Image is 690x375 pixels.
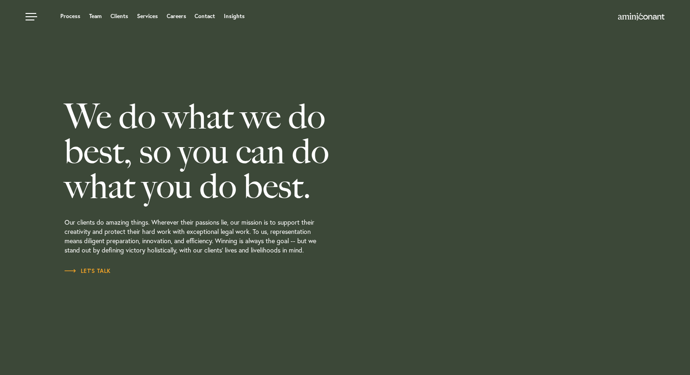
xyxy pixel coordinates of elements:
[137,13,158,19] a: Services
[89,13,102,19] a: Team
[618,13,664,20] img: Amini & Conant
[65,268,111,274] span: Let’s Talk
[195,13,215,19] a: Contact
[65,99,396,204] h2: We do what we do best, so you can do what you do best.
[65,266,111,276] a: Let’s Talk
[65,204,396,266] p: Our clients do amazing things. Wherever their passions lie, our mission is to support their creat...
[167,13,186,19] a: Careers
[60,13,80,19] a: Process
[111,13,128,19] a: Clients
[224,13,245,19] a: Insights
